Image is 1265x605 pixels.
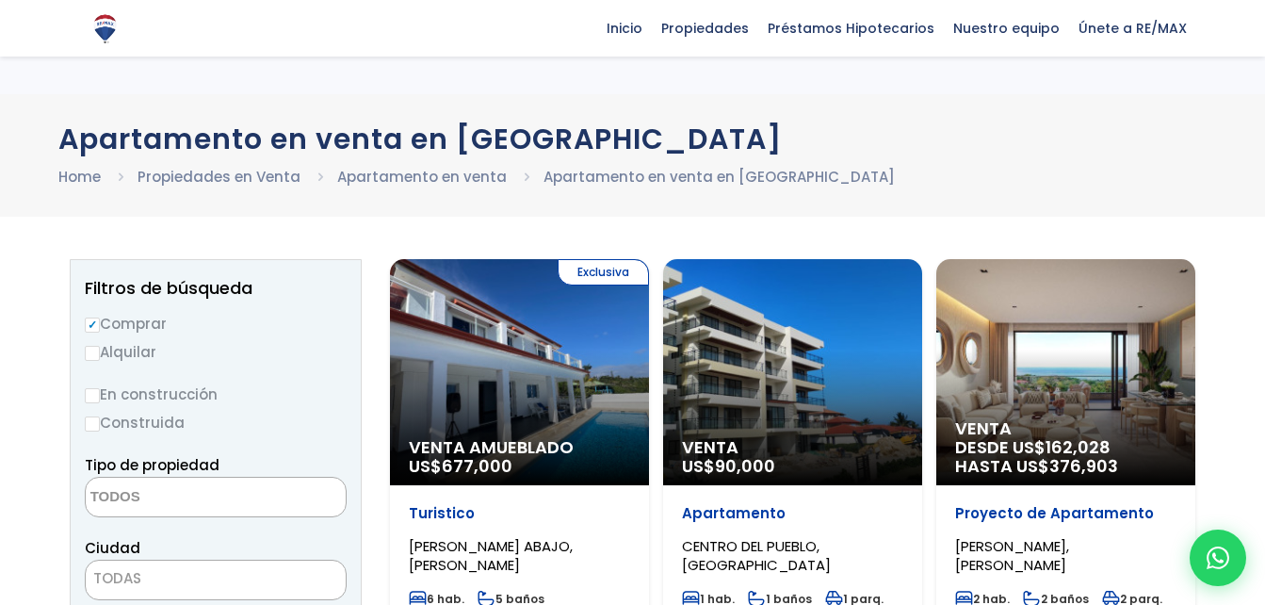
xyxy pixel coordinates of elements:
[543,165,895,188] li: Apartamento en venta en [GEOGRAPHIC_DATA]
[337,167,507,187] a: Apartamento en venta
[409,454,512,478] span: US$
[86,478,268,518] textarea: Search
[758,14,944,42] span: Préstamos Hipotecarios
[442,454,512,478] span: 677,000
[85,417,100,432] input: Construida
[58,167,101,187] a: Home
[558,259,649,286] span: Exclusiva
[85,388,100,403] input: En construcción
[955,504,1176,523] p: Proyecto de Apartamento
[85,340,347,364] label: Alquilar
[944,14,1069,42] span: Nuestro equipo
[955,536,1069,575] span: [PERSON_NAME], [PERSON_NAME]
[86,565,346,592] span: TODAS
[1069,14,1196,42] span: Únete a RE/MAX
[85,383,347,406] label: En construcción
[93,568,141,588] span: TODAS
[682,454,775,478] span: US$
[682,504,903,523] p: Apartamento
[955,419,1176,438] span: Venta
[409,536,573,575] span: [PERSON_NAME] ABAJO, [PERSON_NAME]
[682,536,831,575] span: CENTRO DEL PUEBLO, [GEOGRAPHIC_DATA]
[682,438,903,457] span: Venta
[85,538,140,558] span: Ciudad
[409,504,630,523] p: Turistico
[715,454,775,478] span: 90,000
[597,14,652,42] span: Inicio
[89,12,122,45] img: Logo de REMAX
[85,455,219,475] span: Tipo de propiedad
[85,560,347,600] span: TODAS
[1049,454,1118,478] span: 376,903
[85,312,347,335] label: Comprar
[652,14,758,42] span: Propiedades
[955,457,1176,476] span: HASTA US$
[58,123,1208,155] h1: Apartamento en venta en [GEOGRAPHIC_DATA]
[85,346,100,361] input: Alquilar
[85,411,347,434] label: Construida
[85,318,100,333] input: Comprar
[409,438,630,457] span: Venta Amueblado
[955,438,1176,476] span: DESDE US$
[85,279,347,298] h2: Filtros de búsqueda
[1046,435,1111,459] span: 162,028
[138,167,300,187] a: Propiedades en Venta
